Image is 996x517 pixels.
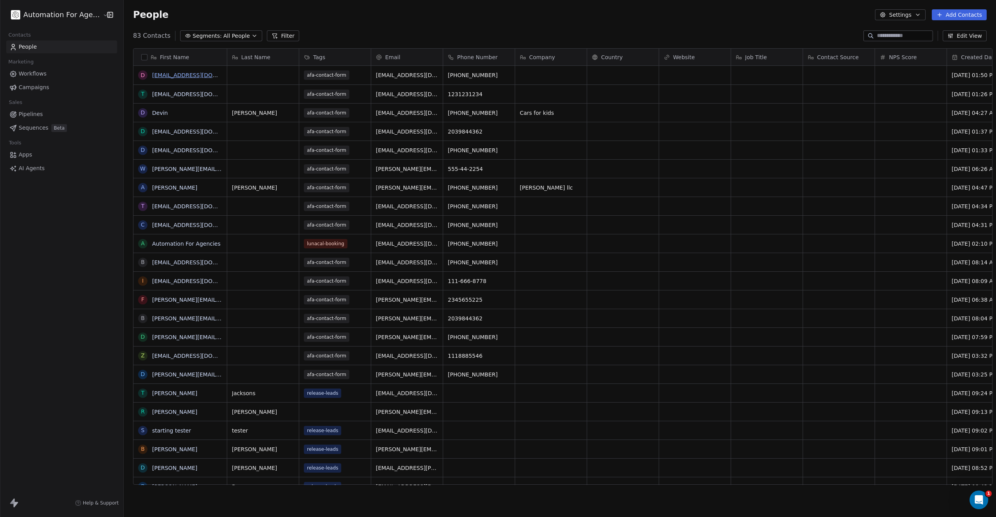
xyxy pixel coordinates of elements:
span: afa-contact-form [304,70,349,80]
span: afa-contact-form [304,332,349,342]
a: Apps [6,148,117,161]
div: Country [587,49,659,65]
span: Company [529,53,555,61]
button: Automation For Agencies [9,8,98,21]
div: Last Name [227,49,299,65]
button: Settings [875,9,925,20]
span: [PHONE_NUMBER] [448,71,510,79]
div: r [141,408,145,416]
span: [PERSON_NAME][EMAIL_ADDRESS][PERSON_NAME][DOMAIN_NAME] [376,296,438,304]
div: d [141,464,145,472]
span: afa-contact-form [304,276,349,286]
span: [EMAIL_ADDRESS][DOMAIN_NAME] [376,240,438,248]
a: Workflows [6,67,117,80]
div: Job Title [731,49,803,65]
a: [EMAIL_ADDRESS][DOMAIN_NAME] [152,259,247,266]
span: 1231231234 [448,90,510,98]
span: afa-contact-form [304,258,349,267]
span: Beta [51,124,67,132]
span: tester [232,427,294,434]
span: NPS Score [889,53,917,61]
a: [PERSON_NAME][EMAIL_ADDRESS][DOMAIN_NAME] [152,166,293,172]
span: [PHONE_NUMBER] [448,371,510,378]
div: T [141,389,145,397]
div: Email [371,49,443,65]
span: [PERSON_NAME][EMAIL_ADDRESS][PERSON_NAME][DOMAIN_NAME] [376,315,438,322]
div: b [141,482,145,491]
span: afa-contact-form [304,127,349,136]
span: [PHONE_NUMBER] [448,146,510,154]
span: [EMAIL_ADDRESS][DOMAIN_NAME] [376,71,438,79]
div: t [141,202,145,210]
div: b [141,258,145,266]
div: i [142,277,144,285]
span: [PHONE_NUMBER] [448,184,510,192]
span: Job Title [745,53,767,61]
span: afa-contact-form [304,295,349,304]
div: D [141,109,145,117]
a: starting tester [152,427,191,434]
span: release-leads [304,482,341,491]
a: [EMAIL_ADDRESS][DOMAIN_NAME] [152,72,247,78]
span: Pipelines [19,110,43,118]
div: w [140,165,146,173]
span: Cars for kids [520,109,582,117]
a: [EMAIL_ADDRESS][DOMAIN_NAME] [152,353,247,359]
span: afa-contact-form [304,351,349,360]
span: [EMAIL_ADDRESS][DOMAIN_NAME] [376,258,438,266]
div: First Name [133,49,227,65]
a: [PERSON_NAME][EMAIL_ADDRESS][PERSON_NAME][DOMAIN_NAME] [152,334,338,340]
span: [PERSON_NAME][EMAIL_ADDRESS][PERSON_NAME][DOMAIN_NAME] [376,445,438,453]
span: [PHONE_NUMBER] [448,221,510,229]
div: Tags [299,49,371,65]
div: A [141,183,145,192]
span: Sales [5,97,26,108]
div: A [141,239,145,248]
div: d [141,71,145,79]
a: [PERSON_NAME] [152,185,197,191]
a: [EMAIL_ADDRESS][DOMAIN_NAME] [152,91,247,97]
span: Segments: [193,32,222,40]
span: afa-contact-form [304,314,349,323]
span: [PERSON_NAME][EMAIL_ADDRESS][DOMAIN_NAME] [376,371,438,378]
div: f [141,295,144,304]
a: SequencesBeta [6,121,117,134]
span: [EMAIL_ADDRESS][DOMAIN_NAME] [376,352,438,360]
div: Website [659,49,731,65]
span: [EMAIL_ADDRESS][DOMAIN_NAME] [376,128,438,135]
a: Help & Support [75,500,119,506]
span: Contact Source [817,53,859,61]
a: [PERSON_NAME] [152,446,197,452]
a: [PERSON_NAME] [152,465,197,471]
a: Campaigns [6,81,117,94]
iframe: Intercom live chat [970,491,988,509]
span: 111-666-8778 [448,277,510,285]
div: d [141,146,145,154]
span: release-leads [304,426,341,435]
span: [PERSON_NAME] [232,109,294,117]
span: Sequences [19,124,48,132]
span: Automation For Agencies [23,10,101,20]
div: d [141,333,145,341]
span: Tags [313,53,325,61]
span: afa-contact-form [304,146,349,155]
span: [PERSON_NAME] [232,445,294,453]
span: [EMAIL_ADDRESS][DOMAIN_NAME] [376,483,438,491]
span: Website [673,53,695,61]
span: 1118885546 [448,352,510,360]
a: [PERSON_NAME] [152,390,197,396]
span: 1 [985,491,992,497]
div: b [141,314,145,322]
span: Contacts [5,29,34,41]
span: release-leads [304,389,341,398]
span: [PHONE_NUMBER] [448,240,510,248]
span: Campaigns [19,83,49,91]
span: Marketing [5,56,37,68]
span: Help & Support [83,500,119,506]
a: AI Agents [6,162,117,175]
div: s [141,426,145,434]
a: [EMAIL_ADDRESS][DOMAIN_NAME] [152,222,247,228]
a: [EMAIL_ADDRESS][DOMAIN_NAME] [152,128,247,135]
span: [EMAIL_ADDRESS][DOMAIN_NAME] [376,389,438,397]
span: [PERSON_NAME] llc [520,184,582,192]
